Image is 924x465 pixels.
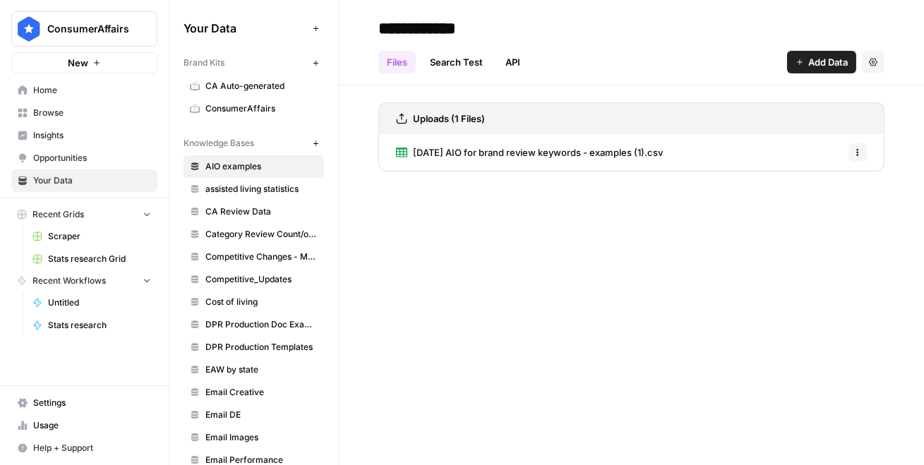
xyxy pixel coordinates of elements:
[47,22,133,36] span: ConsumerAffairs
[33,84,151,97] span: Home
[184,200,324,223] a: CA Review Data
[205,386,318,399] span: Email Creative
[184,313,324,336] a: DPR Production Doc Examples
[68,56,88,70] span: New
[205,205,318,218] span: CA Review Data
[184,137,254,150] span: Knowledge Bases
[33,174,151,187] span: Your Data
[26,314,157,337] a: Stats research
[11,414,157,437] a: Usage
[396,103,485,134] a: Uploads (1 Files)
[184,404,324,426] a: Email DE
[184,75,324,97] a: CA Auto-generated
[33,107,151,119] span: Browse
[11,11,157,47] button: Workspace: ConsumerAffairs
[11,437,157,459] button: Help + Support
[32,274,106,287] span: Recent Workflows
[787,51,856,73] button: Add Data
[184,426,324,449] a: Email Images
[184,20,307,37] span: Your Data
[378,51,416,73] a: Files
[205,431,318,444] span: Email Images
[184,291,324,313] a: Cost of living
[48,319,151,332] span: Stats research
[184,268,324,291] a: Competitive_Updates
[413,145,663,159] span: [DATE] AIO for brand review keywords - examples (1).csv
[205,80,318,92] span: CA Auto-generated
[413,111,485,126] h3: Uploads (1 Files)
[421,51,491,73] a: Search Test
[48,296,151,309] span: Untitled
[11,204,157,225] button: Recent Grids
[205,160,318,173] span: AIO examples
[11,102,157,124] a: Browse
[33,129,151,142] span: Insights
[184,56,224,69] span: Brand Kits
[205,273,318,286] span: Competitive_Updates
[33,419,151,432] span: Usage
[11,79,157,102] a: Home
[184,336,324,358] a: DPR Production Templates
[26,291,157,314] a: Untitled
[184,358,324,381] a: EAW by state
[205,409,318,421] span: Email DE
[11,270,157,291] button: Recent Workflows
[205,250,318,263] span: Competitive Changes - Matching
[205,296,318,308] span: Cost of living
[26,225,157,248] a: Scraper
[808,55,848,69] span: Add Data
[48,230,151,243] span: Scraper
[11,52,157,73] button: New
[184,155,324,178] a: AIO examples
[11,147,157,169] a: Opportunities
[184,97,324,120] a: ConsumerAffairs
[33,397,151,409] span: Settings
[33,152,151,164] span: Opportunities
[184,246,324,268] a: Competitive Changes - Matching
[184,381,324,404] a: Email Creative
[33,442,151,454] span: Help + Support
[11,392,157,414] a: Settings
[11,169,157,192] a: Your Data
[396,134,663,171] a: [DATE] AIO for brand review keywords - examples (1).csv
[48,253,151,265] span: Stats research Grid
[184,178,324,200] a: assisted living statistics
[32,208,84,221] span: Recent Grids
[11,124,157,147] a: Insights
[205,183,318,195] span: assisted living statistics
[205,341,318,354] span: DPR Production Templates
[16,16,42,42] img: ConsumerAffairs Logo
[205,318,318,331] span: DPR Production Doc Examples
[205,102,318,115] span: ConsumerAffairs
[26,248,157,270] a: Stats research Grid
[205,363,318,376] span: EAW by state
[497,51,529,73] a: API
[184,223,324,246] a: Category Review Count/other
[205,228,318,241] span: Category Review Count/other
